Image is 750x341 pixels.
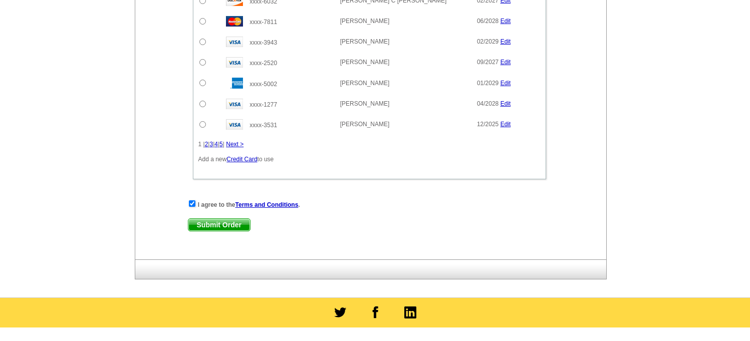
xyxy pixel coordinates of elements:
[219,141,223,148] a: 5
[340,38,390,45] span: [PERSON_NAME]
[477,18,498,25] span: 06/2028
[501,18,511,25] a: Edit
[226,57,243,68] img: visa.gif
[205,141,208,148] a: 2
[226,16,243,27] img: mast.gif
[249,81,277,88] span: xxxx-5002
[198,155,541,164] p: Add a new to use
[340,100,390,107] span: [PERSON_NAME]
[501,121,511,128] a: Edit
[501,80,511,87] a: Edit
[226,119,243,130] img: visa.gif
[198,140,541,149] div: 1 | | | | |
[226,141,243,148] a: Next >
[226,156,257,163] a: Credit Card
[340,121,390,128] span: [PERSON_NAME]
[226,99,243,109] img: visa.gif
[340,18,390,25] span: [PERSON_NAME]
[340,59,390,66] span: [PERSON_NAME]
[249,122,277,129] span: xxxx-3531
[249,19,277,26] span: xxxx-7811
[188,219,250,231] span: Submit Order
[226,78,243,89] img: amex.gif
[249,101,277,108] span: xxxx-1277
[235,201,299,208] a: Terms and Conditions
[477,80,498,87] span: 01/2029
[340,80,390,87] span: [PERSON_NAME]
[477,59,498,66] span: 09/2027
[501,100,511,107] a: Edit
[550,108,750,341] iframe: LiveChat chat widget
[477,121,498,128] span: 12/2025
[501,38,511,45] a: Edit
[249,39,277,46] span: xxxx-3943
[477,100,498,107] span: 04/2028
[249,60,277,67] span: xxxx-2520
[214,141,218,148] a: 4
[477,38,498,45] span: 02/2029
[226,37,243,47] img: visa.gif
[198,201,300,208] strong: I agree to the .
[501,59,511,66] a: Edit
[209,141,213,148] a: 3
